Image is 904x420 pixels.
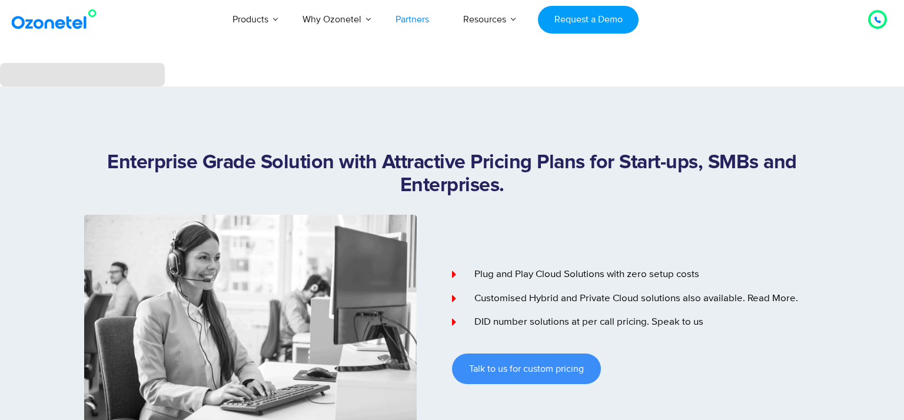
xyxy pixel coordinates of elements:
[471,315,703,330] span: DID number solutions at per call pricing. Speak to us
[538,6,639,34] a: Request a Demo
[84,151,820,197] h1: Enterprise Grade Solution with Attractive Pricing Plans for Start-ups, SMBs and Enterprises.
[452,267,820,282] a: Plug and Play Cloud Solutions with zero setup costs
[471,291,798,306] span: Customised Hybrid and Private Cloud solutions also available. Read More.
[452,354,601,384] a: Talk to us for custom pricing
[471,267,699,282] span: Plug and Play Cloud Solutions with zero setup costs
[452,291,820,306] a: Customised Hybrid and Private Cloud solutions also available. Read More.
[469,364,584,374] span: Talk to us for custom pricing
